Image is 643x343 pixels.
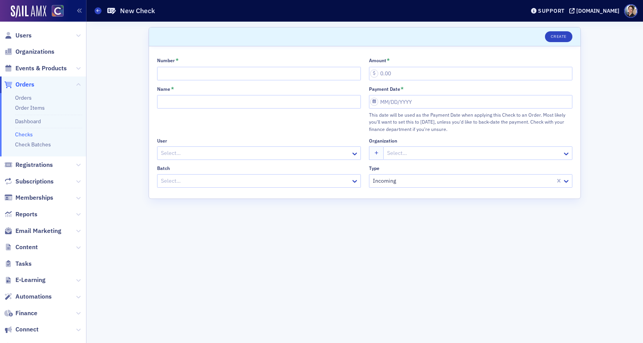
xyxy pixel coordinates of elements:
[369,111,573,132] div: This date will be used as the Payment Date when applying this Check to an Order. Most likely you'...
[369,58,386,63] div: Amount
[4,227,61,235] a: Email Marketing
[157,138,167,144] div: User
[4,292,52,301] a: Automations
[369,67,573,80] input: 0.00
[15,194,53,202] span: Memberships
[15,64,67,73] span: Events & Products
[15,309,37,318] span: Finance
[15,48,54,56] span: Organizations
[369,165,379,171] div: Type
[46,5,64,18] a: View Homepage
[15,227,61,235] span: Email Marketing
[176,57,179,64] abbr: This field is required
[4,161,53,169] a: Registrations
[15,118,41,125] a: Dashboard
[401,86,404,93] abbr: This field is required
[4,80,34,89] a: Orders
[4,64,67,73] a: Events & Products
[4,177,54,186] a: Subscriptions
[369,86,400,92] div: Payment Date
[387,57,390,64] abbr: This field is required
[15,104,45,111] a: Order Items
[15,177,54,186] span: Subscriptions
[4,31,32,40] a: Users
[4,325,39,334] a: Connect
[545,31,572,42] button: Create
[15,161,53,169] span: Registrations
[15,210,37,219] span: Reports
[569,8,622,14] button: [DOMAIN_NAME]
[15,94,32,101] a: Orders
[171,86,174,93] abbr: This field is required
[11,5,46,18] img: SailAMX
[157,58,175,63] div: Number
[15,325,39,334] span: Connect
[15,292,52,301] span: Automations
[4,210,37,219] a: Reports
[157,86,170,92] div: Name
[4,309,37,318] a: Finance
[369,138,397,144] div: Organization
[120,6,155,15] h1: New Check
[538,7,565,14] div: Support
[369,95,573,109] input: MM/DD/YYYY
[15,276,46,284] span: E-Learning
[157,165,170,171] div: Batch
[15,131,33,138] a: Checks
[576,7,619,14] div: [DOMAIN_NAME]
[15,31,32,40] span: Users
[52,5,64,17] img: SailAMX
[4,276,46,284] a: E-Learning
[15,243,38,251] span: Content
[15,80,34,89] span: Orders
[4,194,53,202] a: Memberships
[15,141,51,148] a: Check Batches
[4,243,38,251] a: Content
[4,260,32,268] a: Tasks
[624,4,638,18] span: Profile
[4,48,54,56] a: Organizations
[15,260,32,268] span: Tasks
